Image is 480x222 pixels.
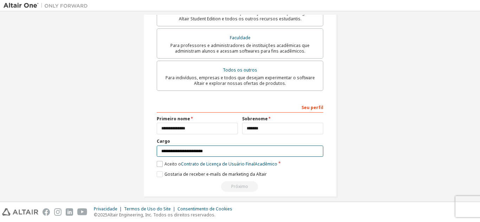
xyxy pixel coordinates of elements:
[255,161,277,167] font: Acadêmico
[164,161,181,167] font: Aceito o
[181,161,255,167] font: Contrato de Licença de Usuário Final
[166,75,315,86] font: Para indivíduos, empresas e todos que desejam experimentar o software Altair e explorar nossas of...
[177,206,232,212] font: Consentimento de Cookies
[242,116,268,122] font: Sobrenome
[223,67,257,73] font: Todos os outros
[77,208,87,216] img: youtube.svg
[94,212,98,218] font: ©
[157,138,170,144] font: Cargo
[98,212,108,218] font: 2025
[54,208,61,216] img: instagram.svg
[66,208,73,216] img: linkedin.svg
[170,42,310,54] font: Para professores e administradores de instituições acadêmicas que administram alunos e acessam so...
[230,35,251,41] font: Faculdade
[43,208,50,216] img: facebook.svg
[2,208,38,216] img: altair_logo.svg
[162,10,318,22] font: Para alunos atualmente matriculados que desejam acessar o pacote gratuito Altair Student Edition ...
[301,105,323,110] font: Seu perfil
[157,181,323,192] div: Read and acccept EULA to continue
[108,212,215,218] font: Altair Engineering, Inc. Todos os direitos reservados.
[164,171,267,177] font: Gostaria de receber e-mails de marketing da Altair
[4,2,91,9] img: Altair Um
[94,206,117,212] font: Privacidade
[124,206,171,212] font: Termos de Uso do Site
[157,116,190,122] font: Primeiro nome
